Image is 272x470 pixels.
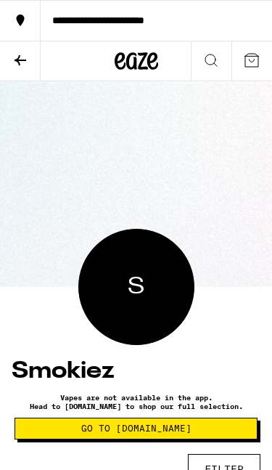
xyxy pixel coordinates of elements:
[12,360,260,383] h4: Smokiez
[81,424,191,433] span: Go to [DOMAIN_NAME]
[15,393,257,410] p: Vapes are not available in the app. Head to [DOMAIN_NAME] to shop our full selection.
[128,271,144,303] span: Smokiez
[15,418,257,439] button: Go to [DOMAIN_NAME]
